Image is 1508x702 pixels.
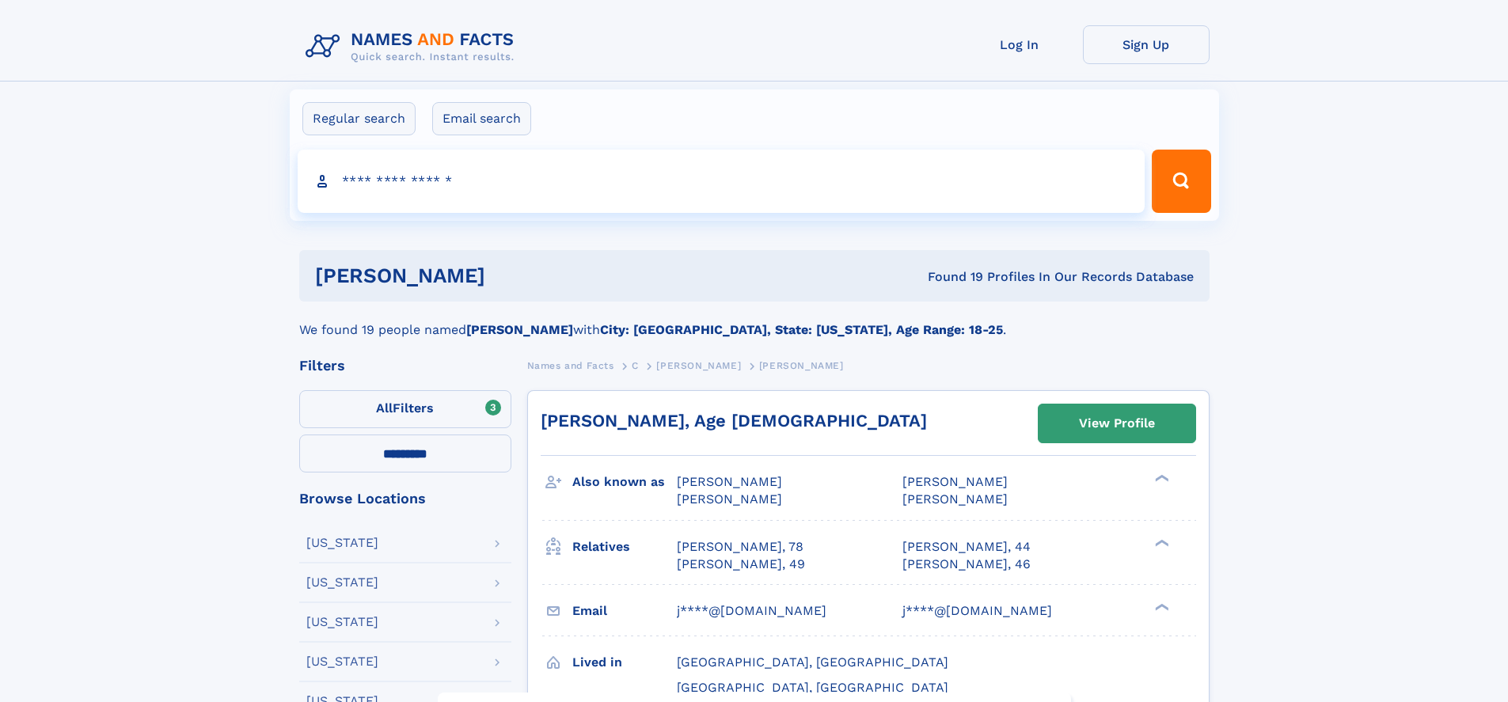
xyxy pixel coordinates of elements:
[299,302,1210,340] div: We found 19 people named with .
[541,411,927,431] a: [PERSON_NAME], Age [DEMOGRAPHIC_DATA]
[677,538,803,556] a: [PERSON_NAME], 78
[1152,150,1210,213] button: Search Button
[572,598,677,624] h3: Email
[1151,537,1170,548] div: ❯
[632,360,639,371] span: C
[600,322,1003,337] b: City: [GEOGRAPHIC_DATA], State: [US_STATE], Age Range: 18-25
[1079,405,1155,442] div: View Profile
[306,537,378,549] div: [US_STATE]
[656,355,741,375] a: [PERSON_NAME]
[315,266,707,286] h1: [PERSON_NAME]
[306,616,378,628] div: [US_STATE]
[306,655,378,668] div: [US_STATE]
[759,360,844,371] span: [PERSON_NAME]
[632,355,639,375] a: C
[677,680,948,695] span: [GEOGRAPHIC_DATA], [GEOGRAPHIC_DATA]
[956,25,1083,64] a: Log In
[306,576,378,589] div: [US_STATE]
[706,268,1194,286] div: Found 19 Profiles In Our Records Database
[572,469,677,495] h3: Also known as
[902,491,1008,507] span: [PERSON_NAME]
[299,25,527,68] img: Logo Names and Facts
[1083,25,1210,64] a: Sign Up
[298,150,1145,213] input: search input
[1151,601,1170,612] div: ❯
[432,102,531,135] label: Email search
[299,491,511,506] div: Browse Locations
[466,322,573,337] b: [PERSON_NAME]
[572,649,677,676] h3: Lived in
[299,390,511,428] label: Filters
[527,355,614,375] a: Names and Facts
[677,655,948,670] span: [GEOGRAPHIC_DATA], [GEOGRAPHIC_DATA]
[677,474,782,489] span: [PERSON_NAME]
[677,556,805,573] a: [PERSON_NAME], 49
[677,491,782,507] span: [PERSON_NAME]
[572,533,677,560] h3: Relatives
[902,538,1031,556] a: [PERSON_NAME], 44
[902,556,1031,573] a: [PERSON_NAME], 46
[1151,473,1170,484] div: ❯
[1039,404,1195,442] a: View Profile
[299,359,511,373] div: Filters
[902,474,1008,489] span: [PERSON_NAME]
[376,400,393,416] span: All
[302,102,416,135] label: Regular search
[656,360,741,371] span: [PERSON_NAME]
